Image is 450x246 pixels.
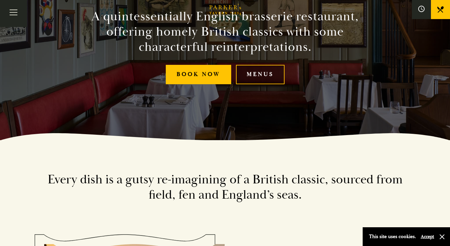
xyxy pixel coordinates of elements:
[166,65,231,84] a: Book Now
[439,234,445,240] button: Close and accept
[369,232,416,241] p: This site uses cookies.
[44,172,406,202] h2: Every dish is a gutsy re-imagining of a British classic, sourced from field, fen and England’s seas.
[421,234,434,240] button: Accept
[236,65,285,84] a: Menus
[80,9,370,55] h2: A quintessentially English brasserie restaurant, offering homely British classics with some chara...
